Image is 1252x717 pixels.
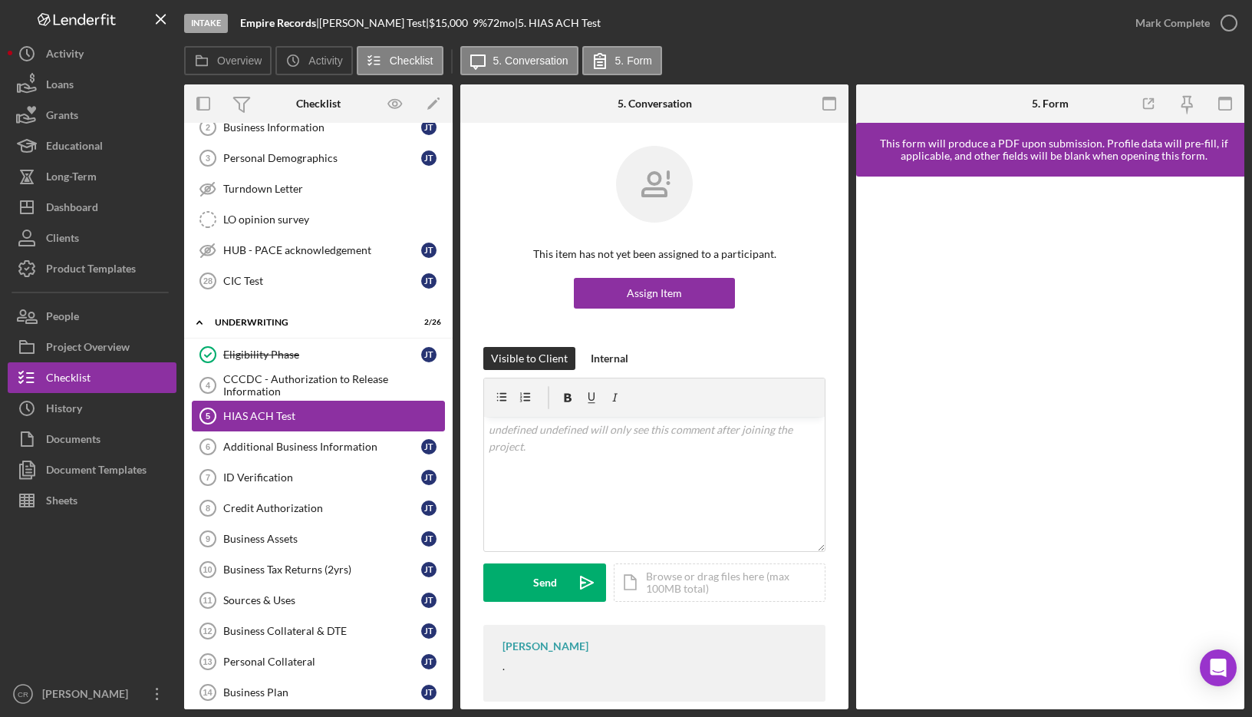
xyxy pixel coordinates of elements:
[502,660,505,672] div: .
[192,370,445,401] a: 4CCCDC - Authorization to Release Information
[18,690,28,699] text: CR
[192,524,445,554] a: 9Business AssetsJT
[1120,8,1244,38] button: Mark Complete
[421,501,437,516] div: J T
[192,431,445,462] a: 6Additional Business InformationJT
[192,585,445,616] a: 11Sources & UsesJT
[583,347,636,370] button: Internal
[192,677,445,708] a: 14Business PlanJT
[223,533,421,545] div: Business Assets
[223,275,421,287] div: CIC Test
[421,562,437,577] div: J T
[421,531,437,547] div: J T
[192,235,445,266] a: HUB - PACE acknowledgementJT
[223,244,421,256] div: HUB - PACE acknowledgement
[217,55,262,67] label: Overview
[871,192,1231,694] iframe: Lenderfit form
[184,46,272,75] button: Overview
[421,243,437,258] div: J T
[493,55,568,67] label: 5. Conversation
[319,17,429,29] div: [PERSON_NAME] Test |
[421,685,437,700] div: J T
[46,485,77,520] div: Sheets
[864,137,1244,162] div: This form will produce a PDF upon submission. Profile data will pre-fill, if applicable, and othe...
[223,183,444,195] div: Turndown Letter
[206,154,210,163] tspan: 3
[421,470,437,485] div: J T
[421,273,437,289] div: J T
[618,97,692,110] div: 5. Conversation
[1032,97,1069,110] div: 5. Form
[533,246,776,263] p: This item has not yet been assigned to a participant.
[206,442,210,451] tspan: 6
[421,150,437,166] div: J T
[192,173,445,204] a: Turndown Letter
[206,381,211,390] tspan: 4
[223,373,444,398] div: CCCDC - Authorization to Release Information
[223,213,444,226] div: LO opinion survey
[533,563,557,602] div: Send
[223,410,444,422] div: HIAS ACH Test
[192,462,445,493] a: 7ID VerificationJT
[574,278,735,309] button: Assign Item
[223,656,421,668] div: Personal Collateral
[240,16,316,29] b: Empire Records
[223,625,421,637] div: Business Collateral & DTE
[483,563,606,602] button: Send
[203,688,213,697] tspan: 14
[184,14,228,33] div: Intake
[421,347,437,362] div: J T
[203,626,212,636] tspan: 12
[582,46,662,75] button: 5. Form
[615,55,652,67] label: 5. Form
[192,112,445,143] a: 2Business InformationJT
[223,686,421,699] div: Business Plan
[460,46,578,75] button: 5. Conversation
[192,339,445,370] a: Eligibility PhaseJT
[483,347,575,370] button: Visible to Client
[203,276,213,286] tspan: 28
[591,347,628,370] div: Internal
[421,654,437,669] div: J T
[429,16,468,29] span: $15,000
[215,318,403,327] div: Underwriting
[192,554,445,585] a: 10Business Tax Returns (2yrs)JT
[308,55,342,67] label: Activity
[390,55,433,67] label: Checklist
[421,120,437,135] div: J T
[223,471,421,484] div: ID Verification
[203,657,212,666] tspan: 13
[223,349,421,361] div: Eligibility Phase
[515,17,601,29] div: | 5. HIAS ACH Test
[192,616,445,646] a: 12Business Collateral & DTEJT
